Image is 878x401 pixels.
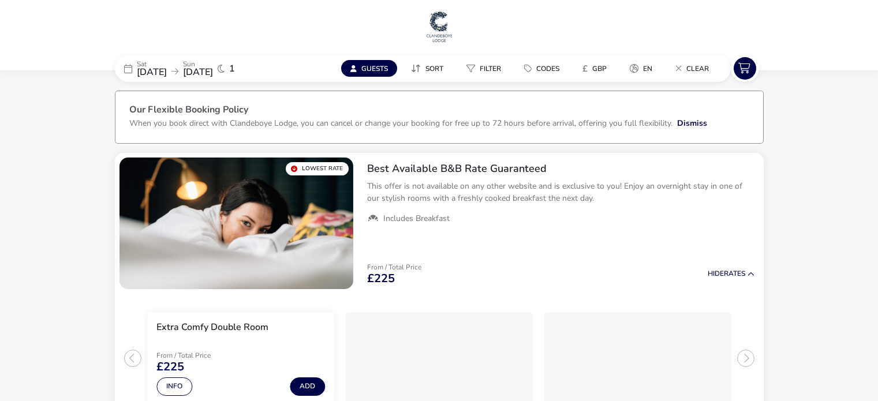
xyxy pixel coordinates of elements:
button: HideRates [708,270,754,278]
span: Clear [686,64,709,73]
naf-pibe-menu-bar-item: Sort [402,60,457,77]
span: 1 [229,64,235,73]
p: From / Total Price [156,352,238,359]
span: £225 [156,361,184,373]
button: Sort [402,60,453,77]
span: [DATE] [137,66,167,78]
button: Codes [515,60,569,77]
i: £ [582,63,588,74]
span: Guests [361,64,388,73]
naf-pibe-menu-bar-item: Codes [515,60,573,77]
p: Sat [137,61,167,68]
p: When you book direct with Clandeboye Lodge, you can cancel or change your booking for free up to ... [129,118,672,129]
button: Clear [666,60,718,77]
div: Lowest Rate [286,162,349,175]
span: £225 [367,273,395,284]
naf-pibe-menu-bar-item: en [621,60,666,77]
h3: Our Flexible Booking Policy [129,105,749,117]
naf-pibe-menu-bar-item: Filter [457,60,515,77]
div: Sat[DATE]Sun[DATE]1 [115,55,288,82]
span: en [643,64,652,73]
button: Guests [341,60,397,77]
p: From / Total Price [367,264,421,271]
div: Best Available B&B Rate GuaranteedThis offer is not available on any other website and is exclusi... [358,153,764,234]
span: Filter [480,64,501,73]
span: Hide [708,269,724,278]
button: Add [290,377,325,396]
h3: Extra Comfy Double Room [156,321,268,333]
span: Includes Breakfast [383,213,450,224]
swiper-slide: 1 / 1 [119,158,353,289]
button: Info [156,377,192,396]
span: Codes [536,64,559,73]
img: Main Website [425,9,454,44]
naf-pibe-menu-bar-item: Guests [341,60,402,77]
button: Filter [457,60,510,77]
button: £GBP [573,60,616,77]
button: Dismiss [677,117,707,129]
naf-pibe-menu-bar-item: Clear [666,60,723,77]
naf-pibe-menu-bar-item: £GBP [573,60,621,77]
span: GBP [592,64,607,73]
p: Sun [183,61,213,68]
span: Sort [425,64,443,73]
button: en [621,60,662,77]
p: This offer is not available on any other website and is exclusive to you! Enjoy an overnight stay... [367,180,754,204]
h2: Best Available B&B Rate Guaranteed [367,162,754,175]
span: [DATE] [183,66,213,78]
